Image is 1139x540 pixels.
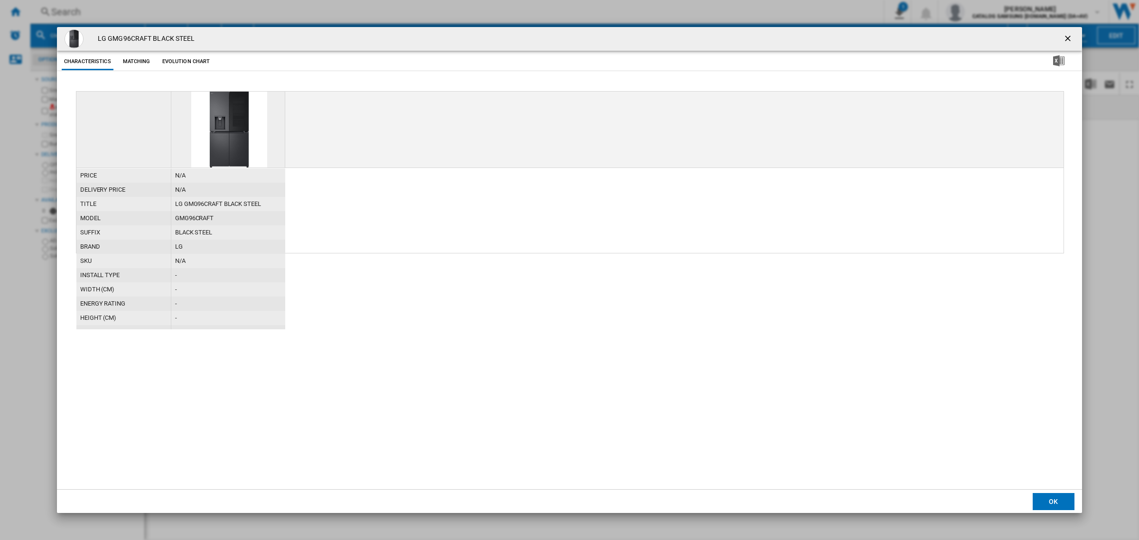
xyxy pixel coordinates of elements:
div: N/A [171,183,285,197]
div: title [76,197,171,211]
md-dialog: Product popup [57,27,1082,513]
button: Matching [116,53,158,70]
button: Characteristics [62,53,113,70]
div: N/A [171,254,285,268]
div: - [171,268,285,282]
div: brand [76,240,171,254]
div: N/A [171,168,285,183]
div: WIDTH (CM) [76,282,171,297]
div: LG [171,240,285,254]
div: BLACK [171,325,285,339]
img: e60dabd4b4ebcd30d77966ff2bfd7d067d0cbab6_1.jpg [65,29,84,48]
button: getI18NText('BUTTONS.CLOSE_DIALOG') [1059,29,1078,48]
div: BLACK STEEL [171,225,285,240]
div: price [76,168,171,183]
div: GMG96CRAFT [171,211,285,225]
div: ENERGY RATING [76,297,171,311]
ng-md-icon: getI18NText('BUTTONS.CLOSE_DIALOG') [1063,34,1074,45]
h4: LG GMG96CRAFT BLACK STEEL [93,34,195,44]
div: - [171,297,285,311]
div: - [171,282,285,297]
div: model [76,211,171,225]
img: e60dabd4b4ebcd30d77966ff2bfd7d067d0cbab6_1.jpg [191,92,267,168]
div: sku [76,254,171,268]
div: delivery price [76,183,171,197]
div: LG GMG96CRAFT BLACK STEEL [171,197,285,211]
div: suffix [76,225,171,240]
div: COLOR [76,325,171,339]
div: INSTALL TYPE [76,268,171,282]
div: HEIGHT (CM) [76,311,171,325]
div: - [171,311,285,325]
button: Download in Excel [1038,53,1080,70]
button: Evolution chart [160,53,213,70]
img: excel-24x24.png [1053,55,1064,66]
button: OK [1033,493,1074,510]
